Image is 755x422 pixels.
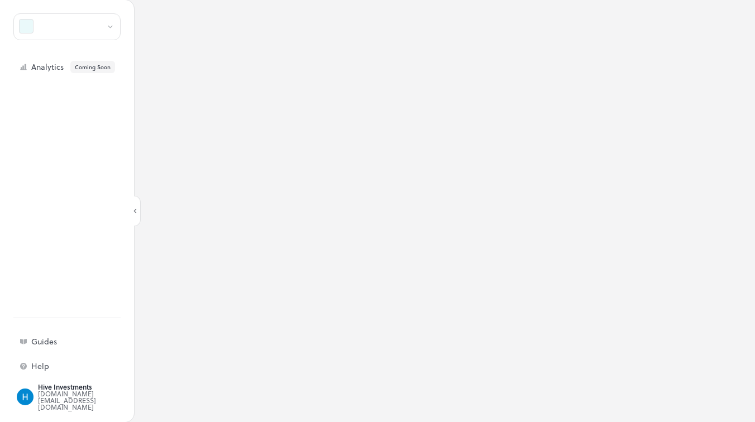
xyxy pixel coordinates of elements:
[38,383,143,390] div: Hive Investments
[31,362,143,370] div: Help
[38,390,143,410] div: [DOMAIN_NAME][EMAIL_ADDRESS][DOMAIN_NAME]
[31,61,143,73] div: Analytics
[17,389,34,405] img: ACg8ocLmo65ov1jpqWbz7SPT2e-d9NB992B3RkI0GUFuuXqH0rLO7g=s96-c
[70,61,115,73] div: Coming Soon
[31,338,143,346] div: Guides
